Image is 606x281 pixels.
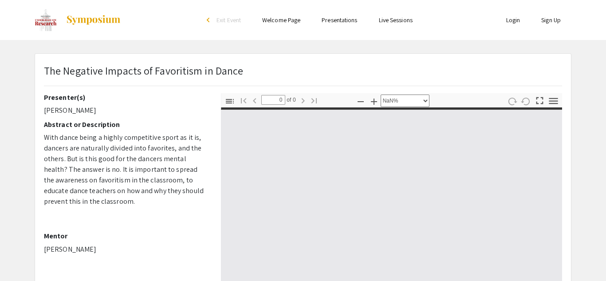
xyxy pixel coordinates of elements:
[44,232,208,240] h2: Mentor
[44,132,208,207] p: With dance being a highly competitive sport as it is, dancers are naturally divided into favorite...
[366,95,382,107] button: Zoom In
[261,95,285,105] input: Page
[532,93,547,106] button: Switch to Presentation Mode
[236,94,251,107] button: Go to First Page
[541,16,561,24] a: Sign Up
[44,105,208,116] p: [PERSON_NAME]
[44,63,243,79] p: The Negative Impacts of Favoritism in Dance
[222,95,237,107] button: Toggle Sidebar
[216,16,241,24] span: Exit Event
[307,94,322,107] button: Go to Last Page
[44,93,208,102] h2: Presenter(s)
[66,15,121,25] img: Symposium by ForagerOne
[35,9,57,31] img: BSU 2023 Student Arts and Research Symposium (StARS)
[262,16,300,24] a: Welcome Page
[506,16,520,24] a: Login
[295,94,311,107] button: Next Page
[322,16,357,24] a: Presentations
[379,16,413,24] a: Live Sessions
[505,95,520,107] button: Rotate Clockwise
[44,120,208,129] h2: Abstract or Description
[381,95,429,107] select: Zoom
[44,244,208,255] p: [PERSON_NAME]
[247,94,262,107] button: Previous Page
[353,95,368,107] button: Zoom Out
[285,95,296,105] span: of 0
[35,9,121,31] a: BSU 2023 Student Arts and Research Symposium (StARS)
[519,95,534,107] button: Rotate Counterclockwise
[546,95,561,107] button: Tools
[207,17,212,23] div: arrow_back_ios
